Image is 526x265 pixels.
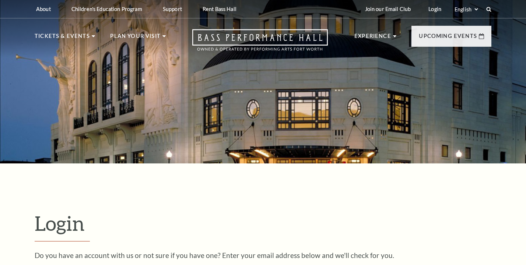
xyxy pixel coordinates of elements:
p: Experience [354,32,391,45]
p: Support [163,6,182,12]
p: Do you have an account with us or not sure if you have one? Enter your email address below and we... [35,252,491,259]
p: Upcoming Events [419,32,477,45]
select: Select: [453,6,479,13]
p: About [36,6,51,12]
p: Plan Your Visit [110,32,161,45]
p: Tickets & Events [35,32,90,45]
p: Rent Bass Hall [203,6,236,12]
span: Login [35,211,85,235]
p: Children's Education Program [71,6,142,12]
